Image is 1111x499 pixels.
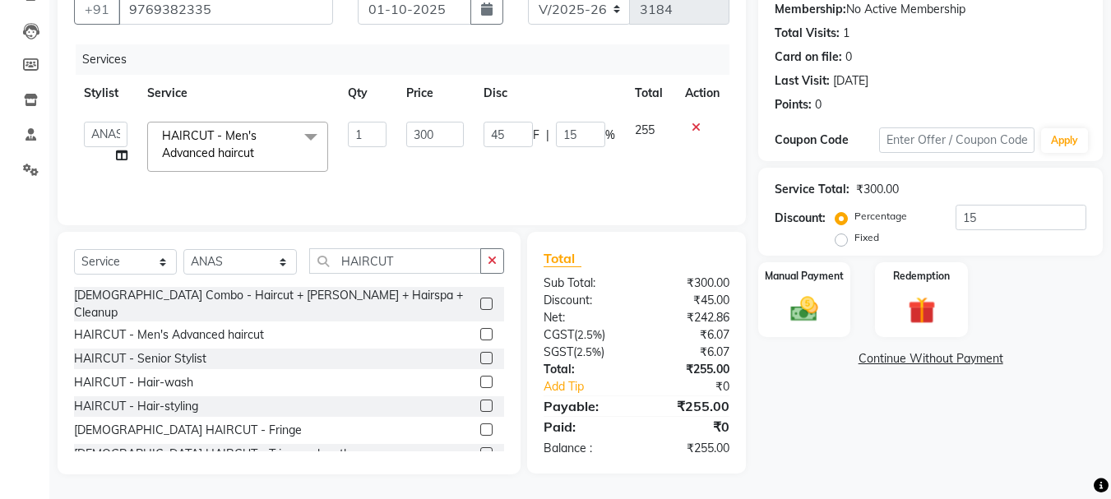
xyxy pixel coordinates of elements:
[544,344,573,359] span: SGST
[782,293,826,325] img: _cash.svg
[74,422,302,439] div: [DEMOGRAPHIC_DATA] HAIRCUT - Fringe
[637,292,742,309] div: ₹45.00
[74,75,137,112] th: Stylist
[531,440,637,457] div: Balance :
[637,361,742,378] div: ₹255.00
[775,181,849,198] div: Service Total:
[531,309,637,326] div: Net:
[843,25,849,42] div: 1
[775,72,830,90] div: Last Visit:
[531,344,637,361] div: ( )
[605,127,615,144] span: %
[544,327,574,342] span: CGST
[879,127,1035,153] input: Enter Offer / Coupon Code
[74,374,193,391] div: HAIRCUT - Hair-wash
[531,417,637,437] div: Paid:
[775,1,846,18] div: Membership:
[845,49,852,66] div: 0
[856,181,899,198] div: ₹300.00
[531,326,637,344] div: ( )
[637,396,742,416] div: ₹255.00
[577,328,602,341] span: 2.5%
[531,396,637,416] div: Payable:
[531,378,654,395] a: Add Tip
[531,275,637,292] div: Sub Total:
[74,446,350,463] div: [DEMOGRAPHIC_DATA] HAIRCUT - Trim one length
[637,326,742,344] div: ₹6.07
[309,248,481,274] input: Search or Scan
[761,350,1099,367] a: Continue Without Payment
[531,361,637,378] div: Total:
[74,350,206,367] div: HAIRCUT - Senior Stylist
[775,210,826,227] div: Discount:
[637,417,742,437] div: ₹0
[900,293,944,327] img: _gift.svg
[893,269,950,284] label: Redemption
[637,275,742,292] div: ₹300.00
[775,49,842,66] div: Card on file:
[833,72,868,90] div: [DATE]
[338,75,397,112] th: Qty
[576,345,601,358] span: 2.5%
[74,287,474,321] div: [DEMOGRAPHIC_DATA] Combo - Haircut + [PERSON_NAME] + Hairspa + Cleanup
[396,75,473,112] th: Price
[854,230,879,245] label: Fixed
[74,398,198,415] div: HAIRCUT - Hair-styling
[137,75,338,112] th: Service
[637,344,742,361] div: ₹6.07
[546,127,549,144] span: |
[854,209,907,224] label: Percentage
[765,269,844,284] label: Manual Payment
[533,127,539,144] span: F
[474,75,625,112] th: Disc
[675,75,729,112] th: Action
[162,128,257,160] span: HAIRCUT - Men's Advanced haircut
[637,440,742,457] div: ₹255.00
[775,25,840,42] div: Total Visits:
[544,250,581,267] span: Total
[625,75,675,112] th: Total
[74,326,264,344] div: HAIRCUT - Men's Advanced haircut
[655,378,743,395] div: ₹0
[254,146,262,160] a: x
[775,96,812,113] div: Points:
[815,96,822,113] div: 0
[531,292,637,309] div: Discount:
[775,132,878,149] div: Coupon Code
[76,44,742,75] div: Services
[775,1,1086,18] div: No Active Membership
[637,309,742,326] div: ₹242.86
[635,122,655,137] span: 255
[1041,128,1088,153] button: Apply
